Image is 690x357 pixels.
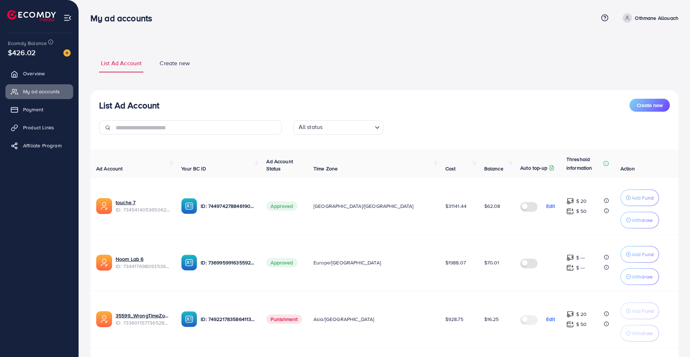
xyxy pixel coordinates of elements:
[620,165,635,172] span: Action
[116,206,170,213] span: ID: 7345414053650628609
[635,14,678,22] p: Othmane Allouach
[484,316,499,323] span: $16.25
[201,202,255,210] p: ID: 7449742788461903889
[90,13,158,23] h3: My ad accounts
[201,258,255,267] p: ID: 7369959916355928081
[632,329,653,338] p: Withdraw
[266,158,293,172] span: Ad Account Status
[5,102,73,117] a: Payment
[484,165,503,172] span: Balance
[620,303,659,319] button: Add Fund
[116,263,170,270] span: ID: 7344176980935360513
[566,207,574,215] img: top-up amount
[546,202,555,210] p: Edit
[201,315,255,323] p: ID: 7492217835864113153
[181,255,197,271] img: ic-ba-acc.ded83a64.svg
[23,70,45,77] span: Overview
[313,202,414,210] span: [GEOGRAPHIC_DATA]/[GEOGRAPHIC_DATA]
[620,212,659,228] button: Withdraw
[445,259,466,266] span: $1988.07
[5,84,73,99] a: My ad accounts
[620,246,659,263] button: Add Fund
[632,216,653,224] p: Withdraw
[181,198,197,214] img: ic-ba-acc.ded83a64.svg
[566,321,574,328] img: top-up amount
[116,199,170,214] div: <span class='underline'>touche 7</span></br>7345414053650628609
[7,10,56,21] img: logo
[620,13,678,23] a: Othmane Allouach
[566,311,574,318] img: top-up amount
[576,253,585,262] p: $ ---
[5,120,73,135] a: Product Links
[293,120,383,135] div: Search for option
[63,49,71,57] img: image
[566,197,574,205] img: top-up amount
[63,14,72,22] img: menu
[266,314,302,324] span: Punishment
[566,264,574,272] img: top-up amount
[632,250,654,259] p: Add Fund
[116,199,135,206] a: touche 7
[297,121,324,133] span: All status
[659,325,685,352] iframe: Chat
[632,307,654,315] p: Add Fund
[96,198,112,214] img: ic-ads-acc.e4c84228.svg
[637,102,663,109] span: Create new
[576,263,585,272] p: $ ---
[116,255,144,263] a: Noom Lab 6
[445,202,467,210] span: $31141.44
[116,319,170,326] span: ID: 7336011577365282818
[632,272,653,281] p: Withdraw
[160,59,190,67] span: Create new
[576,320,587,329] p: $ 50
[8,47,36,58] span: $426.02
[266,258,297,267] span: Approved
[23,106,43,113] span: Payment
[520,164,547,172] p: Auto top-up
[445,316,463,323] span: $928.75
[484,259,499,266] span: $70.01
[629,99,670,112] button: Create new
[313,165,338,172] span: Time Zone
[96,311,112,327] img: ic-ads-acc.e4c84228.svg
[632,193,654,202] p: Add Fund
[96,165,123,172] span: Ad Account
[23,124,54,131] span: Product Links
[181,165,206,172] span: Your BC ID
[620,189,659,206] button: Add Fund
[445,165,456,172] span: Cost
[576,207,587,215] p: $ 50
[99,100,159,111] h3: List Ad Account
[620,268,659,285] button: Withdraw
[181,311,197,327] img: ic-ba-acc.ded83a64.svg
[566,254,574,262] img: top-up amount
[101,59,142,67] span: List Ad Account
[266,201,297,211] span: Approved
[116,312,170,319] a: 35599_WrongTimeZone
[576,310,587,318] p: $ 20
[8,40,47,47] span: Ecomdy Balance
[5,66,73,81] a: Overview
[325,122,371,133] input: Search for option
[5,138,73,153] a: Affiliate Program
[96,255,112,271] img: ic-ads-acc.e4c84228.svg
[313,316,374,323] span: Asia/[GEOGRAPHIC_DATA]
[23,88,60,95] span: My ad accounts
[546,315,555,323] p: Edit
[313,259,381,266] span: Europe/[GEOGRAPHIC_DATA]
[116,312,170,327] div: <span class='underline'>35599_WrongTimeZone</span></br>7336011577365282818
[484,202,500,210] span: $62.08
[116,255,170,270] div: <span class='underline'>Noom Lab 6</span></br>7344176980935360513
[620,325,659,342] button: Withdraw
[576,197,587,205] p: $ 20
[23,142,62,149] span: Affiliate Program
[566,155,602,172] p: Threshold information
